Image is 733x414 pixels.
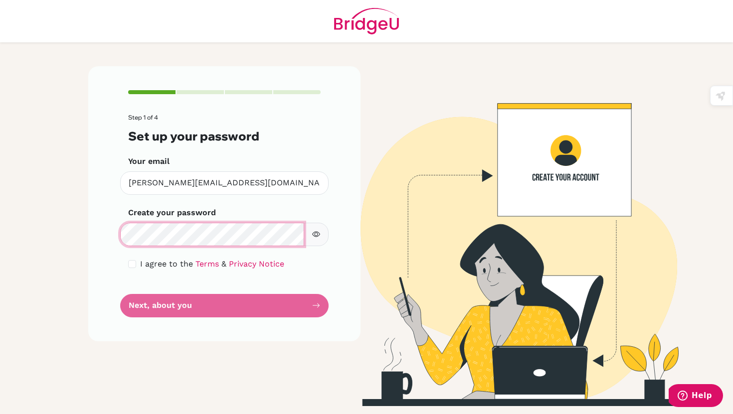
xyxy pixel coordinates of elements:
a: Privacy Notice [229,259,284,269]
a: Terms [195,259,219,269]
iframe: Opens a widget where you can find more information [669,384,723,409]
span: & [221,259,226,269]
input: Insert your email* [120,171,329,195]
label: Create your password [128,207,216,219]
label: Your email [128,155,170,167]
span: Step 1 of 4 [128,114,158,121]
span: I agree to the [140,259,193,269]
h3: Set up your password [128,129,321,143]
